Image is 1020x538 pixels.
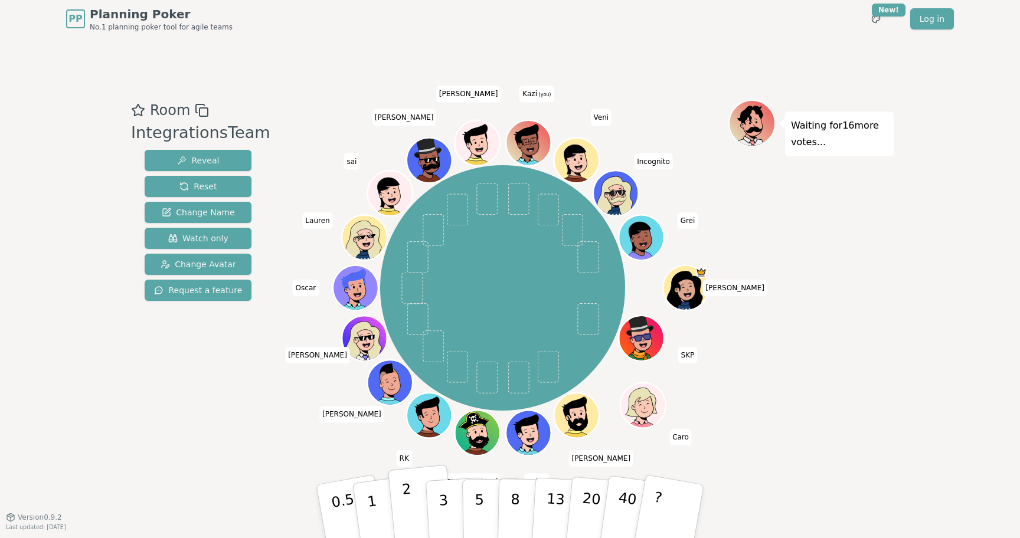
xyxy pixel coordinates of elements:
span: Click to change your name [678,212,698,229]
span: Version 0.9.2 [18,513,62,522]
span: Click to change your name [702,280,767,296]
span: Click to change your name [372,109,437,126]
span: No.1 planning poker tool for agile teams [90,22,233,32]
span: Click to change your name [319,406,384,422]
span: (you) [537,92,551,97]
span: Click to change your name [678,347,698,363]
button: Version0.9.2 [6,513,62,522]
button: Reset [145,176,251,197]
span: Reveal [177,155,219,166]
div: IntegrationsTeam [131,121,270,145]
span: Click to change your name [436,86,501,102]
span: Planning Poker [90,6,233,22]
span: Watch only [168,232,228,244]
span: Click to change your name [436,474,501,490]
button: Watch only [145,228,251,249]
span: Click to change your name [293,280,319,296]
button: Add as favourite [131,100,145,121]
span: Click to change your name [634,153,673,170]
button: New! [865,8,887,29]
span: Click to change your name [397,450,412,467]
span: Click to change your name [344,153,359,170]
span: Request a feature [154,284,242,296]
span: Room [150,100,190,121]
button: Reveal [145,150,251,171]
span: Click to change your name [285,347,350,363]
div: New! [872,4,905,17]
button: Click to change your avatar [507,122,550,164]
button: Change Avatar [145,254,251,275]
button: Request a feature [145,280,251,301]
span: Reset [179,181,217,192]
span: Change Avatar [161,258,236,270]
span: Click to change your name [519,86,554,102]
p: Waiting for 16 more votes... [791,117,888,150]
button: Change Name [145,202,251,223]
span: Click to change your name [568,450,633,467]
span: Click to change your name [302,212,332,229]
span: Kate is the host [695,267,707,278]
span: PP [68,12,82,26]
span: Change Name [162,206,234,218]
span: Click to change your name [590,109,612,126]
span: Last updated: [DATE] [6,524,66,530]
a: Log in [910,8,954,29]
span: Click to change your name [669,429,692,445]
a: PPPlanning PokerNo.1 planning poker tool for agile teams [66,6,233,32]
span: Click to change your name [524,474,550,490]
